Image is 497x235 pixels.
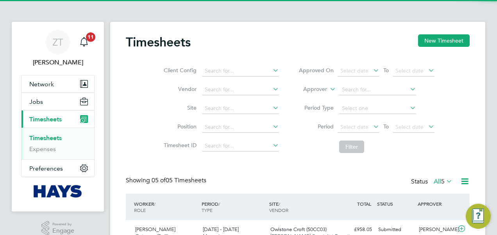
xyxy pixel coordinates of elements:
label: Site [161,104,197,111]
a: Timesheets [29,134,62,142]
img: hays-logo-retina.png [34,185,82,198]
span: To [381,65,391,75]
div: APPROVER [416,197,456,211]
span: Zack Thurgood [21,58,95,67]
a: Go to home page [21,185,95,198]
span: Powered by [52,221,74,228]
span: Network [29,80,54,88]
a: 11 [76,30,92,55]
span: [PERSON_NAME] [135,226,175,233]
span: Select date [340,67,368,74]
button: Jobs [21,93,94,110]
div: Showing [126,176,208,185]
input: Search for... [202,84,279,95]
input: Search for... [202,122,279,133]
span: / [154,201,156,207]
span: / [218,201,220,207]
span: 05 of [152,176,166,184]
div: WORKER [132,197,200,217]
nav: Main navigation [12,22,104,212]
label: Approver [292,85,327,93]
span: Engage [52,228,74,234]
span: 5 [441,178,445,185]
label: Approved On [299,67,334,74]
input: Search for... [202,141,279,151]
span: Owlstone Croft (50CC03) [270,226,327,233]
div: PERIOD [200,197,267,217]
span: VENDOR [269,207,288,213]
span: 05 Timesheets [152,176,206,184]
span: Select date [395,123,424,130]
span: Select date [395,67,424,74]
label: Position [161,123,197,130]
button: Network [21,75,94,93]
label: Period Type [299,104,334,111]
span: [DATE] - [DATE] [203,226,239,233]
label: Client Config [161,67,197,74]
span: ROLE [134,207,146,213]
span: Select date [340,123,368,130]
label: Vendor [161,85,197,93]
input: Search for... [202,103,279,114]
span: 11 [86,32,95,42]
span: Preferences [29,165,63,172]
a: Expenses [29,145,56,153]
button: Preferences [21,160,94,177]
span: / [279,201,280,207]
h2: Timesheets [126,34,191,50]
span: Timesheets [29,116,62,123]
button: New Timesheet [418,34,470,47]
button: Filter [339,141,364,153]
input: Select one [339,103,416,114]
span: TYPE [202,207,213,213]
button: Timesheets [21,110,94,128]
label: Period [299,123,334,130]
input: Search for... [202,66,279,77]
div: STATUS [375,197,416,211]
span: TOTAL [357,201,371,207]
div: Timesheets [21,128,94,159]
label: All [434,178,452,185]
span: Jobs [29,98,43,105]
div: Status [411,176,454,187]
button: Engage Resource Center [466,204,491,229]
div: SITE [267,197,335,217]
a: ZT[PERSON_NAME] [21,30,95,67]
label: Timesheet ID [161,142,197,149]
span: To [381,121,391,132]
span: ZT [52,37,63,47]
input: Search for... [339,84,416,95]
